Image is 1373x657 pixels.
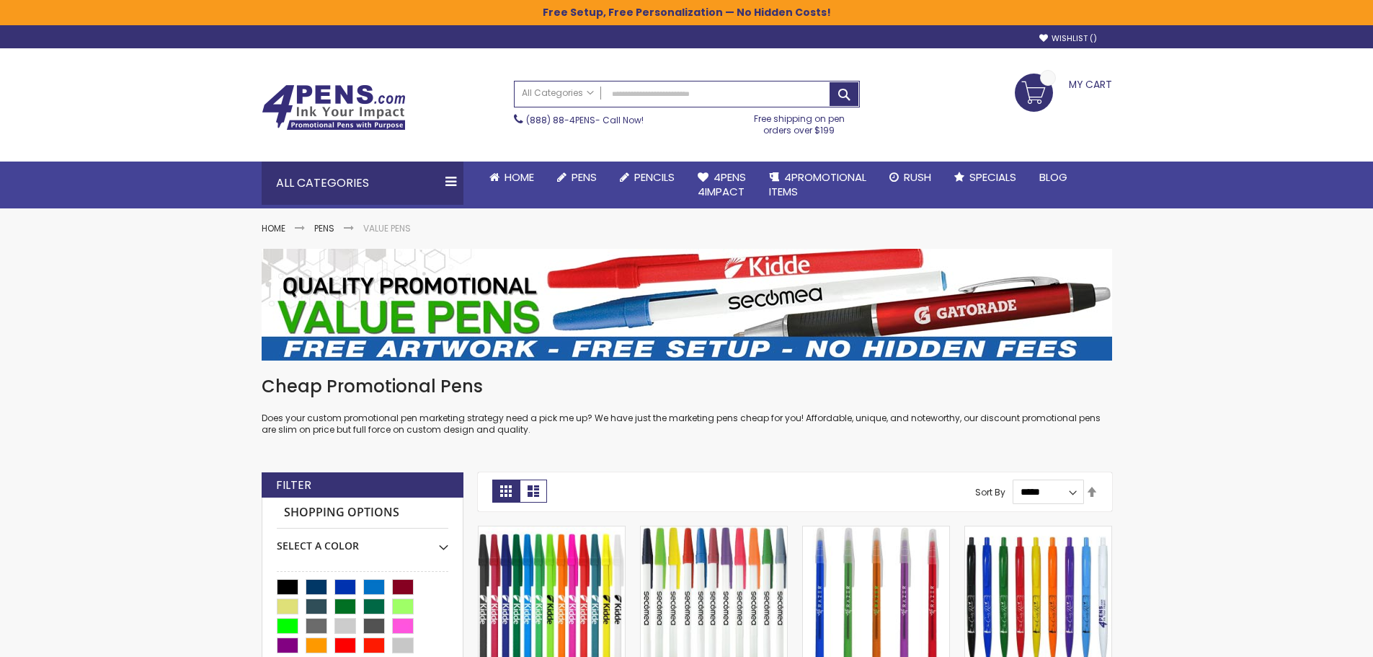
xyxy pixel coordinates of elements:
div: Free shipping on pen orders over $199 [739,107,860,136]
a: (888) 88-4PENS [526,114,595,126]
a: 4PROMOTIONALITEMS [757,162,878,208]
strong: Value Pens [363,222,411,234]
span: 4PROMOTIONAL ITEMS [769,169,866,199]
span: Pens [572,169,597,185]
a: Belfast Translucent Value Stick Pen [803,526,949,538]
a: Custom Cambria Plastic Retractable Ballpoint Pen - Monochromatic Body Color [965,526,1111,538]
span: Blog [1039,169,1067,185]
span: - Call Now! [526,114,644,126]
strong: Grid [492,480,520,503]
label: Sort By [975,485,1005,498]
a: 4Pens4impact [686,162,757,208]
a: Belfast Value Stick Pen [641,526,787,538]
strong: Shopping Options [277,498,448,529]
strong: Filter [276,477,311,493]
span: Specials [969,169,1016,185]
img: 4Pens Custom Pens and Promotional Products [262,84,406,131]
h1: Cheap Promotional Pens [262,375,1112,398]
div: Does your custom promotional pen marketing strategy need a pick me up? We have just the marketing... [262,375,1112,436]
div: All Categories [262,162,463,205]
a: Specials [943,162,1028,193]
a: Rush [878,162,943,193]
div: Select A Color [277,529,448,553]
a: Blog [1028,162,1079,193]
img: Value Pens [262,249,1112,361]
span: Rush [904,169,931,185]
a: All Categories [515,81,601,105]
a: Wishlist [1039,33,1097,44]
a: Pens [546,162,608,193]
a: Home [478,162,546,193]
span: Home [505,169,534,185]
span: All Categories [522,87,594,99]
a: Pencils [608,162,686,193]
span: Pencils [634,169,675,185]
span: 4Pens 4impact [698,169,746,199]
a: Home [262,222,285,234]
a: Belfast B Value Stick Pen [479,526,625,538]
a: Pens [314,222,334,234]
